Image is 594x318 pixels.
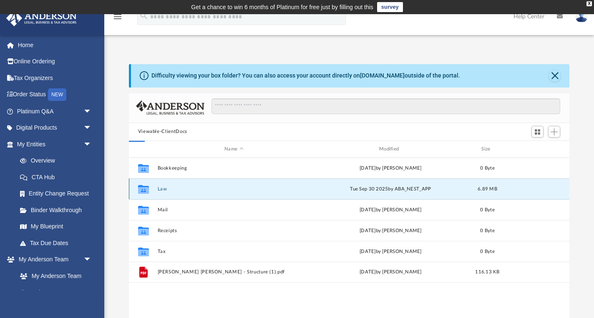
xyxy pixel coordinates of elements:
[6,136,104,153] a: My Entitiesarrow_drop_down
[480,228,495,233] span: 0 Byte
[478,187,497,191] span: 6.89 MB
[480,208,495,212] span: 0 Byte
[211,98,560,114] input: Search files and folders
[475,270,499,275] span: 116.13 KB
[508,145,566,153] div: id
[360,72,405,79] a: [DOMAIN_NAME]
[6,120,104,136] a: Digital Productsarrow_drop_down
[314,145,467,153] div: Modified
[575,10,588,23] img: User Pic
[480,249,495,254] span: 0 Byte
[4,10,79,26] img: Anderson Advisors Platinum Portal
[157,207,310,213] button: Mail
[480,166,495,170] span: 0 Byte
[314,165,467,172] div: [DATE] by [PERSON_NAME]
[12,268,96,284] a: My Anderson Team
[132,145,153,153] div: id
[83,136,100,153] span: arrow_drop_down
[6,251,100,268] a: My Anderson Teamarrow_drop_down
[157,270,310,275] button: [PERSON_NAME] [PERSON_NAME] - Structure (1).pdf
[113,12,123,22] i: menu
[48,88,66,101] div: NEW
[113,16,123,22] a: menu
[12,202,104,218] a: Binder Walkthrough
[314,227,467,235] div: [DATE] by [PERSON_NAME]
[314,248,467,255] div: [DATE] by [PERSON_NAME]
[549,70,561,82] button: Close
[6,86,104,103] a: Order StatusNEW
[548,126,561,138] button: Add
[586,1,592,6] div: close
[191,2,373,12] div: Get a chance to win 6 months of Platinum for free just by filling out this
[151,71,460,80] div: Difficulty viewing your box folder? You can also access your account directly on outside of the p...
[139,11,148,20] i: search
[6,37,104,53] a: Home
[6,103,104,120] a: Platinum Q&Aarrow_drop_down
[83,251,100,268] span: arrow_drop_down
[6,70,104,86] a: Tax Organizers
[12,169,104,185] a: CTA Hub
[83,103,100,120] span: arrow_drop_down
[377,2,403,12] a: survey
[6,53,104,70] a: Online Ordering
[471,145,504,153] div: Size
[157,165,310,171] button: Bookkeeping
[157,249,310,254] button: Tax
[12,218,100,235] a: My Blueprint
[531,126,544,138] button: Switch to Grid View
[157,186,310,192] button: Law
[314,185,467,193] div: Tue Sep 30 2025 by ABA_NEST_APP
[12,235,104,251] a: Tax Due Dates
[138,128,187,135] button: Viewable-ClientDocs
[157,228,310,233] button: Receipts
[83,120,100,137] span: arrow_drop_down
[157,145,310,153] div: Name
[12,185,104,202] a: Entity Change Request
[314,269,467,276] div: [DATE] by [PERSON_NAME]
[12,153,104,169] a: Overview
[314,206,467,214] div: [DATE] by [PERSON_NAME]
[12,284,100,301] a: Anderson System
